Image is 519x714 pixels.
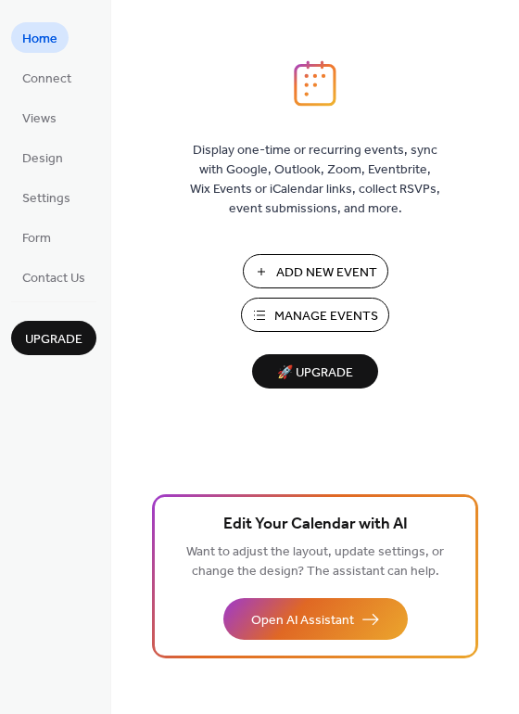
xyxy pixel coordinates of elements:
[11,321,96,355] button: Upgrade
[241,298,389,332] button: Manage Events
[223,512,408,538] span: Edit Your Calendar with AI
[11,182,82,212] a: Settings
[252,354,378,389] button: 🚀 Upgrade
[22,109,57,129] span: Views
[263,361,367,386] span: 🚀 Upgrade
[243,254,388,288] button: Add New Event
[25,330,82,350] span: Upgrade
[22,70,71,89] span: Connect
[22,30,57,49] span: Home
[190,141,440,219] span: Display one-time or recurring events, sync with Google, Outlook, Zoom, Eventbrite, Wix Events or ...
[22,269,85,288] span: Contact Us
[11,22,69,53] a: Home
[22,229,51,249] span: Form
[11,222,62,252] a: Form
[276,263,377,283] span: Add New Event
[11,142,74,172] a: Design
[11,62,82,93] a: Connect
[274,307,378,326] span: Manage Events
[294,60,336,107] img: logo_icon.svg
[186,540,444,584] span: Want to adjust the layout, update settings, or change the design? The assistant can help.
[251,611,354,631] span: Open AI Assistant
[11,102,68,133] a: Views
[11,261,96,292] a: Contact Us
[223,598,408,640] button: Open AI Assistant
[22,189,70,209] span: Settings
[22,149,63,169] span: Design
